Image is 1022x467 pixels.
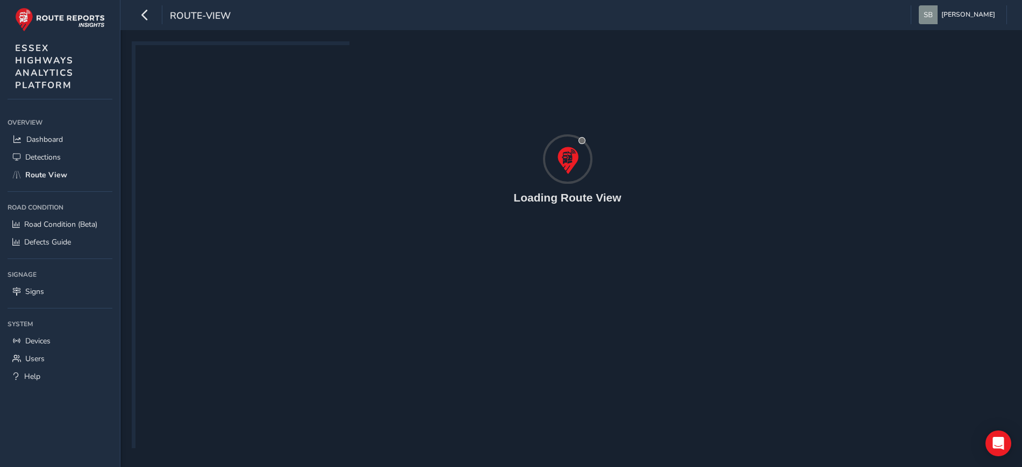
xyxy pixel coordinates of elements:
span: Defects Guide [24,237,71,247]
div: System [8,316,112,332]
span: Signs [25,286,44,297]
a: Defects Guide [8,233,112,251]
img: rr logo [15,8,105,32]
button: [PERSON_NAME] [919,5,999,24]
span: Help [24,371,40,382]
img: diamond-layout [919,5,938,24]
a: Signs [8,283,112,300]
span: Road Condition (Beta) [24,219,97,229]
a: Road Condition (Beta) [8,215,112,233]
a: Users [8,350,112,368]
a: Dashboard [8,131,112,148]
div: Road Condition [8,199,112,215]
a: Devices [8,332,112,350]
span: [PERSON_NAME] [941,5,995,24]
a: Help [8,368,112,385]
h4: Loading Route View [513,191,621,204]
span: Dashboard [26,134,63,145]
span: Detections [25,152,61,162]
span: Route View [25,170,67,180]
a: Detections [8,148,112,166]
div: Overview [8,114,112,131]
span: route-view [170,9,231,24]
div: Signage [8,267,112,283]
span: ESSEX HIGHWAYS ANALYTICS PLATFORM [15,42,74,91]
span: Devices [25,336,51,346]
a: Route View [8,166,112,184]
span: Users [25,354,45,364]
div: Open Intercom Messenger [985,430,1011,456]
